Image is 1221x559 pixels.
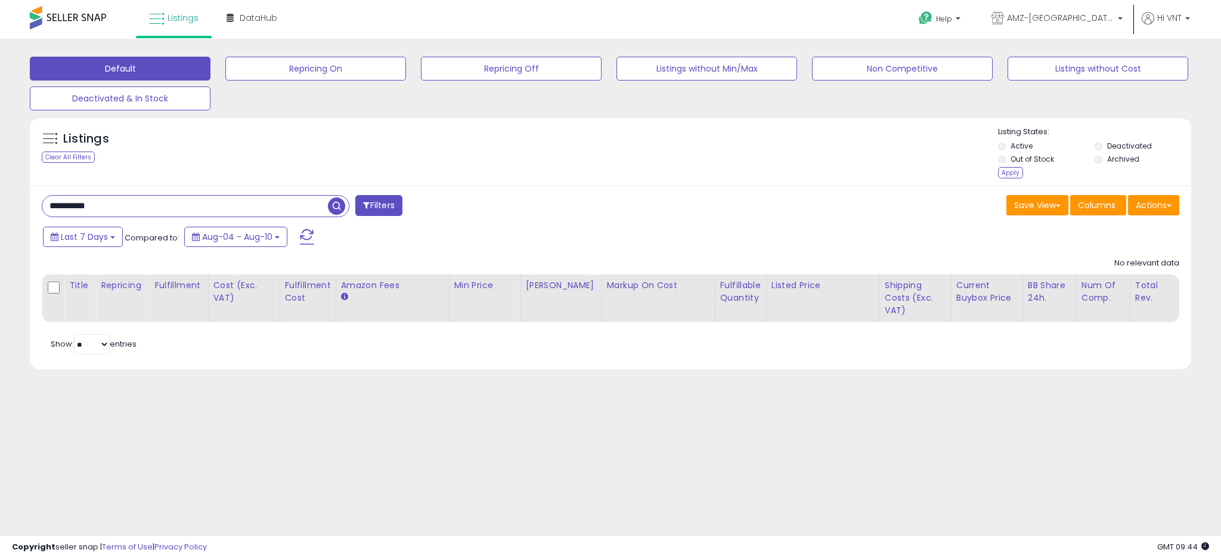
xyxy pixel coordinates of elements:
[341,292,348,302] small: Amazon Fees.
[355,195,402,216] button: Filters
[285,279,331,304] div: Fulfillment Cost
[812,57,993,81] button: Non Competitive
[43,227,123,247] button: Last 7 Days
[956,279,1018,304] div: Current Buybox Price
[1011,141,1033,151] label: Active
[1142,12,1190,39] a: Hi VNT
[184,227,287,247] button: Aug-04 - Aug-10
[1070,195,1126,215] button: Columns
[885,279,946,317] div: Shipping Costs (Exc. VAT)
[1011,154,1054,164] label: Out of Stock
[1114,258,1179,269] div: No relevant data
[42,152,95,163] div: Clear All Filters
[936,14,952,24] span: Help
[168,12,199,24] span: Listings
[1008,57,1188,81] button: Listings without Cost
[213,279,275,304] div: Cost (Exc. VAT)
[1006,195,1068,215] button: Save View
[720,279,761,304] div: Fulfillable Quantity
[30,87,210,110] button: Deactivated & In Stock
[1081,279,1125,304] div: Num of Comp.
[69,279,91,292] div: Title
[998,167,1023,178] div: Apply
[526,279,597,292] div: [PERSON_NAME]
[1078,199,1115,211] span: Columns
[51,338,137,350] span: Show: entries
[909,2,972,39] a: Help
[616,57,797,81] button: Listings without Min/Max
[1157,12,1182,24] span: Hi VNT
[918,11,933,26] i: Get Help
[998,126,1191,138] p: Listing States:
[771,279,875,292] div: Listed Price
[1128,195,1179,215] button: Actions
[421,57,602,81] button: Repricing Off
[101,279,144,292] div: Repricing
[607,279,710,292] div: Markup on Cost
[1107,141,1152,151] label: Deactivated
[240,12,277,24] span: DataHub
[225,57,406,81] button: Repricing On
[602,274,715,322] th: The percentage added to the cost of goods (COGS) that forms the calculator for Min & Max prices.
[1135,279,1179,304] div: Total Rev.
[125,232,179,243] span: Compared to:
[63,131,109,147] h5: Listings
[1028,279,1071,304] div: BB Share 24h.
[341,279,444,292] div: Amazon Fees
[202,231,272,243] span: Aug-04 - Aug-10
[61,231,108,243] span: Last 7 Days
[454,279,516,292] div: Min Price
[1007,12,1114,24] span: AMZ-[GEOGRAPHIC_DATA]
[1107,154,1139,164] label: Archived
[30,57,210,81] button: Default
[154,279,203,292] div: Fulfillment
